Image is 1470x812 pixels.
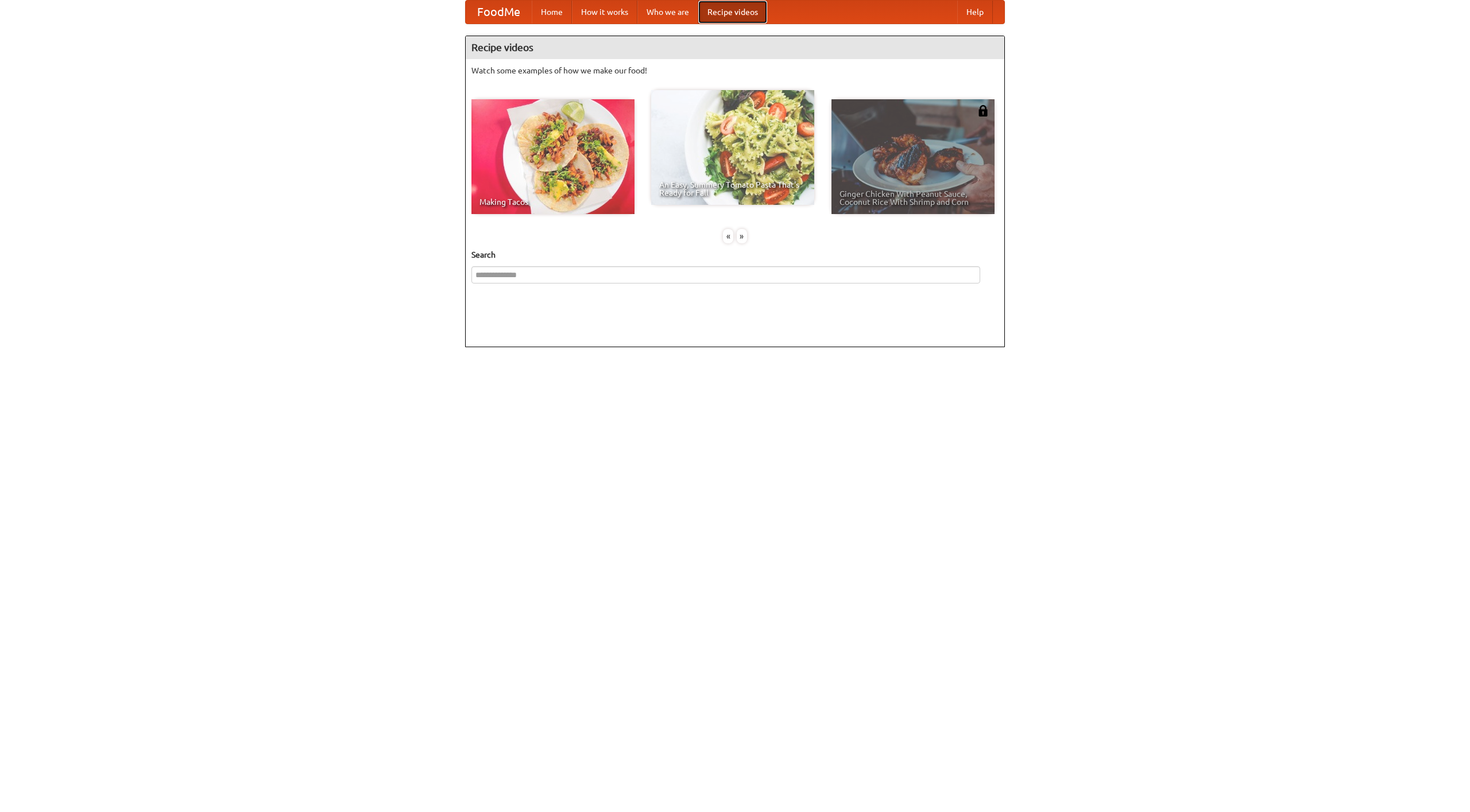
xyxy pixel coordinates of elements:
a: Who we are [637,1,698,24]
span: Making Tacos [479,198,626,206]
div: « [723,229,733,243]
a: Help [957,1,993,24]
a: Recipe videos [698,1,767,24]
a: An Easy, Summery Tomato Pasta That's Ready for Fall [651,90,814,205]
h4: Recipe videos [466,36,1004,59]
a: FoodMe [466,1,532,24]
span: An Easy, Summery Tomato Pasta That's Ready for Fall [659,181,806,197]
a: How it works [572,1,637,24]
a: Home [532,1,572,24]
img: 483408.png [977,105,989,116]
p: Watch some examples of how we make our food! [471,65,999,76]
h5: Search [471,249,999,261]
a: Making Tacos [471,99,635,214]
div: » [737,229,747,243]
